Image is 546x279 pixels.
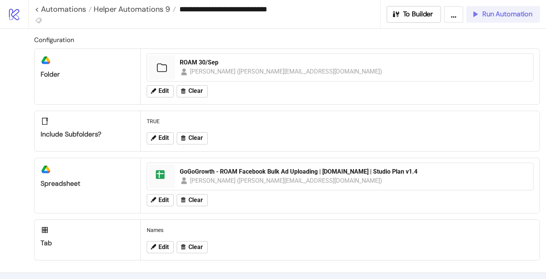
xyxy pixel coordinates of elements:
span: Edit [158,88,169,94]
button: Edit [147,85,174,97]
div: Folder [41,70,134,79]
span: Edit [158,197,169,204]
span: Edit [158,135,169,141]
h2: Configuration [34,35,540,45]
button: Clear [177,85,208,97]
button: Clear [177,241,208,253]
span: Edit [158,244,169,251]
button: Edit [147,194,174,206]
button: Edit [147,132,174,144]
span: Run Automation [482,10,532,19]
button: To Builder [387,6,441,23]
button: Run Automation [466,6,540,23]
div: Tab [41,239,134,248]
div: Include subfolders? [41,130,134,139]
div: Spreadsheet [41,179,134,188]
div: [PERSON_NAME] ([PERSON_NAME][EMAIL_ADDRESS][DOMAIN_NAME]) [190,176,383,185]
div: [PERSON_NAME] ([PERSON_NAME][EMAIL_ADDRESS][DOMAIN_NAME]) [190,67,383,76]
button: Clear [177,132,208,144]
button: Edit [147,241,174,253]
span: To Builder [403,10,433,19]
a: < Automations [35,5,92,13]
div: Names [144,223,537,237]
span: Clear [188,244,203,251]
span: Clear [188,88,203,94]
span: Clear [188,197,203,204]
div: GoGoGrowth - ROAM Facebook Bulk Ad Uploading | [DOMAIN_NAME] | Studio Plan v1.4 [180,168,529,176]
button: ... [444,6,463,23]
div: TRUE [144,114,537,129]
span: Helper Automations 9 [92,4,170,14]
button: Clear [177,194,208,206]
a: Helper Automations 9 [92,5,176,13]
div: ROAM 30/Sep [180,58,529,67]
span: Clear [188,135,203,141]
